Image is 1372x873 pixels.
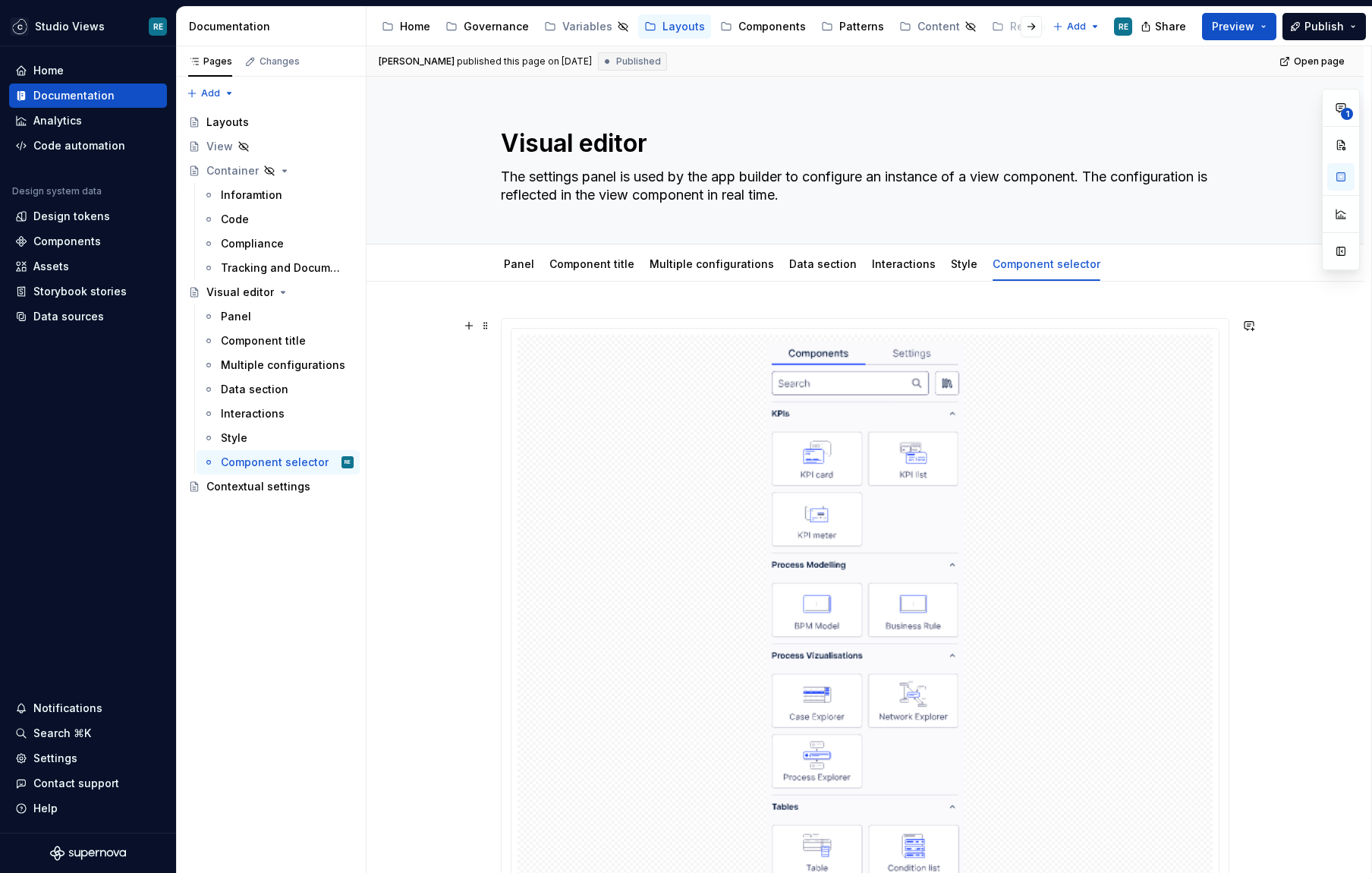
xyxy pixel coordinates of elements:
div: Compliance [221,236,284,251]
div: Content [917,19,960,34]
div: Visual editor [206,285,274,300]
a: Layouts [182,110,360,134]
a: Style [951,257,977,270]
div: Changes [260,55,300,68]
div: Data section [221,382,288,397]
button: Add [1048,16,1105,37]
div: Assets [33,259,69,274]
div: Settings [33,751,77,766]
a: Assets [9,254,167,279]
a: Components [9,229,167,254]
span: Published [616,55,661,68]
a: Code [197,207,360,232]
button: Share [1133,13,1196,40]
div: Governance [464,19,529,34]
a: Governance [439,14,535,39]
a: Data section [789,257,857,270]
div: RE [345,455,351,470]
a: Home [376,14,436,39]
a: Patterns [815,14,890,39]
div: Documentation [33,88,115,103]
div: RE [153,20,163,33]
a: Components [714,14,812,39]
div: Design system data [12,185,102,197]
div: Multiple configurations [221,358,345,373]
a: Component title [549,257,634,270]
div: Code automation [33,138,125,153]
div: Home [400,19,430,34]
div: Variables [562,19,612,34]
span: [PERSON_NAME] [379,55,455,68]
textarea: Visual editor [498,125,1226,162]
a: Variables [538,14,635,39]
a: Panel [504,257,534,270]
div: Container [206,163,259,178]
div: Analytics [33,113,82,128]
a: Panel [197,304,360,329]
div: Component selector [221,455,329,470]
div: Layouts [662,19,705,34]
div: Tracking and Documentation [221,260,346,276]
div: Help [33,801,58,816]
span: Open page [1294,55,1345,68]
div: Multiple configurations [644,247,780,279]
a: Data sources [9,304,167,329]
a: Component selectorRE [197,450,360,474]
div: Interactions [866,247,942,279]
div: Code [221,212,249,227]
a: Code automation [9,134,167,158]
div: Home [33,63,64,78]
a: Storybook stories [9,279,167,304]
div: Design tokens [33,209,110,224]
div: Page tree [376,11,1045,42]
a: Multiple configurations [197,353,360,377]
svg: Supernova Logo [50,846,126,861]
textarea: The settings panel is used by the app builder to configure an instance of a view component. The c... [498,165,1226,207]
div: Interactions [221,406,285,421]
a: Settings [9,746,167,771]
span: Share [1155,19,1186,34]
button: Studio ViewsRE [3,10,173,43]
a: View [182,134,360,159]
div: Layouts [206,115,249,130]
div: Components [738,19,806,34]
div: Component title [221,333,306,348]
img: f5634f2a-3c0d-4c0b-9dc3-3862a3e014c7.png [11,17,29,36]
a: Multiple configurations [650,257,774,270]
a: Component title [197,329,360,353]
div: Data section [783,247,863,279]
a: Data section [197,377,360,402]
div: Panel [221,309,251,324]
div: Style [221,430,247,446]
button: Contact support [9,771,167,796]
a: Analytics [9,109,167,133]
button: Add [182,83,239,104]
div: Panel [498,247,540,279]
a: Design tokens [9,204,167,228]
div: Studio Views [35,19,105,34]
span: Preview [1212,19,1254,34]
div: Search ⌘K [33,726,91,741]
button: Publish [1282,13,1366,40]
div: Inforamtion [221,188,282,203]
div: Component selector [987,247,1106,279]
div: Style [945,247,983,279]
span: Add [1067,20,1086,33]
div: Contextual settings [206,479,310,494]
div: Components [33,234,101,249]
button: Preview [1202,13,1276,40]
a: Compliance [197,232,360,256]
a: Resources [986,14,1089,39]
a: Container [182,159,360,183]
div: Notifications [33,701,102,716]
a: Style [197,426,360,450]
a: Content [893,14,983,39]
div: Patterns [839,19,884,34]
a: Component selector [993,257,1100,270]
a: Interactions [197,402,360,426]
a: Documentation [9,84,167,108]
a: Tracking and Documentation [197,256,360,280]
div: Contact support [33,776,119,791]
div: Documentation [189,19,360,34]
